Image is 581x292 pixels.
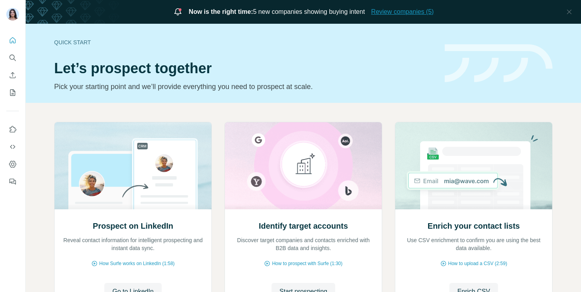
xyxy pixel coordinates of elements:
span: How to prospect with Surfe (1:30) [272,260,342,267]
button: My lists [6,85,19,100]
p: Discover target companies and contacts enriched with B2B data and insights. [233,236,374,252]
h2: Enrich your contact lists [428,220,520,231]
img: banner [445,44,553,83]
span: Now is the right time: [189,8,253,15]
span: How Surfe works on LinkedIn (1:58) [99,260,175,267]
button: Feedback [6,174,19,189]
h2: Prospect on LinkedIn [93,220,173,231]
p: Reveal contact information for intelligent prospecting and instant data sync. [62,236,204,252]
button: Review companies (5) [371,7,434,17]
button: Enrich CSV [6,68,19,82]
button: Search [6,51,19,65]
button: Quick start [6,33,19,47]
span: 5 new companies showing buying intent [189,7,365,17]
img: Enrich your contact lists [395,122,553,209]
h1: Let’s prospect together [54,61,435,76]
button: Dashboard [6,157,19,171]
span: How to upload a CSV (2:59) [448,260,507,267]
button: Use Surfe on LinkedIn [6,122,19,137]
button: Use Surfe API [6,140,19,154]
img: Prospect on LinkedIn [54,122,212,209]
img: Avatar [6,8,19,21]
p: Pick your starting point and we’ll provide everything you need to prospect at scale. [54,81,435,92]
img: Identify target accounts [224,122,382,209]
p: Use CSV enrichment to confirm you are using the best data available. [403,236,544,252]
h2: Identify target accounts [259,220,348,231]
div: Quick start [54,38,435,46]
